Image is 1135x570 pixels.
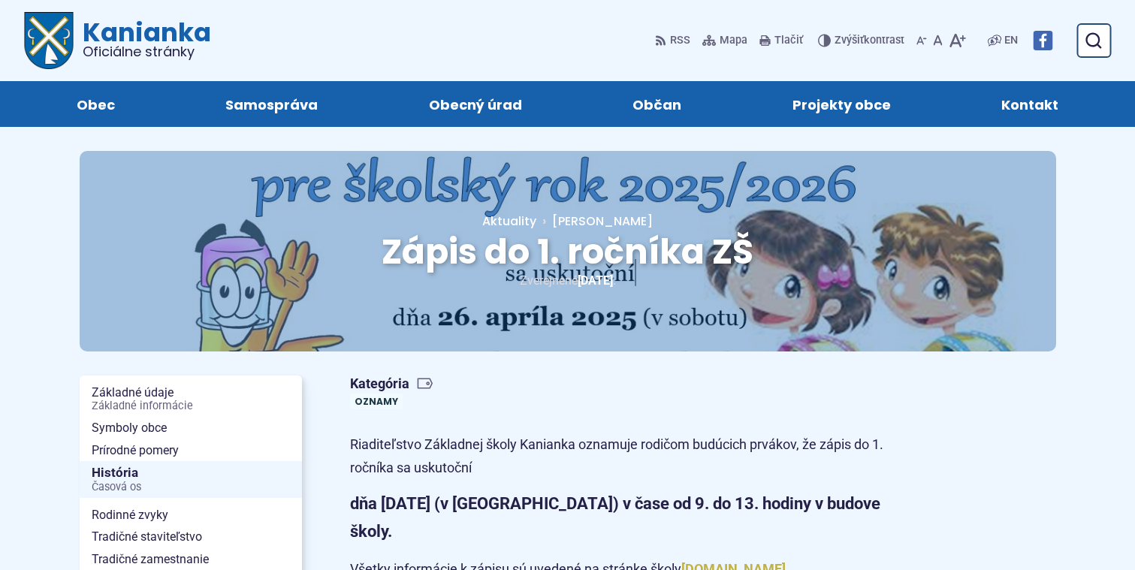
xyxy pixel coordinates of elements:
[350,433,883,479] p: Riaditeľstvo Základnej školy Kanianka oznamuje rodičom budúcich prvákov, že zápis do 1. ročníka s...
[1001,81,1058,127] span: Kontakt
[80,382,302,417] a: Základné údajeZákladné informácie
[350,494,880,541] strong: dňa [DATE] (v [GEOGRAPHIC_DATA]) v čase od 9. do 13. hodiny v budove školy.
[835,35,904,47] span: kontrast
[83,45,211,59] span: Oficiálne stránky
[632,81,681,127] span: Občan
[792,81,891,127] span: Projekty obce
[128,270,1008,291] p: Zverejnené .
[756,25,806,56] button: Tlačiť
[350,394,403,409] a: Oznamy
[913,25,930,56] button: Zmenšiť veľkosť písma
[552,213,653,230] span: [PERSON_NAME]
[350,375,433,393] span: Kategória
[930,25,946,56] button: Nastaviť pôvodnú veľkosť písma
[382,228,753,276] span: Zápis do 1. ročníka ZŠ
[429,81,522,127] span: Obecný úrad
[80,417,302,439] a: Symboly obce
[92,461,290,498] span: História
[186,81,359,127] a: Samospráva
[1001,32,1021,50] a: EN
[774,35,803,47] span: Tlačiť
[92,504,290,526] span: Rodinné zvyky
[655,25,693,56] a: RSS
[835,34,864,47] span: Zvýšiť
[536,213,653,230] a: [PERSON_NAME]
[92,400,290,412] span: Základné informácie
[593,81,723,127] a: Občan
[1004,32,1018,50] span: EN
[36,81,155,127] a: Obec
[92,382,290,417] span: Základné údaje
[818,25,907,56] button: Zvýšiťkontrast
[80,504,302,526] a: Rodinné zvyky
[80,526,302,548] a: Tradičné staviteľstvo
[74,20,211,59] span: Kanianka
[752,81,931,127] a: Projekty obce
[720,32,747,50] span: Mapa
[388,81,563,127] a: Obecný úrad
[92,526,290,548] span: Tradičné staviteľstvo
[24,12,211,69] a: Logo Kanianka, prejsť na domovskú stránku.
[1033,31,1052,50] img: Prejsť na Facebook stránku
[24,12,74,69] img: Prejsť na domovskú stránku
[225,81,318,127] span: Samospráva
[670,32,690,50] span: RSS
[92,439,290,462] span: Prírodné pomery
[482,213,536,230] a: Aktuality
[77,81,115,127] span: Obec
[699,25,750,56] a: Mapa
[92,481,290,493] span: Časová os
[578,273,613,288] span: [DATE]
[80,461,302,498] a: HistóriaČasová os
[92,417,290,439] span: Symboly obce
[961,81,1100,127] a: Kontakt
[80,439,302,462] a: Prírodné pomery
[946,25,969,56] button: Zväčšiť veľkosť písma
